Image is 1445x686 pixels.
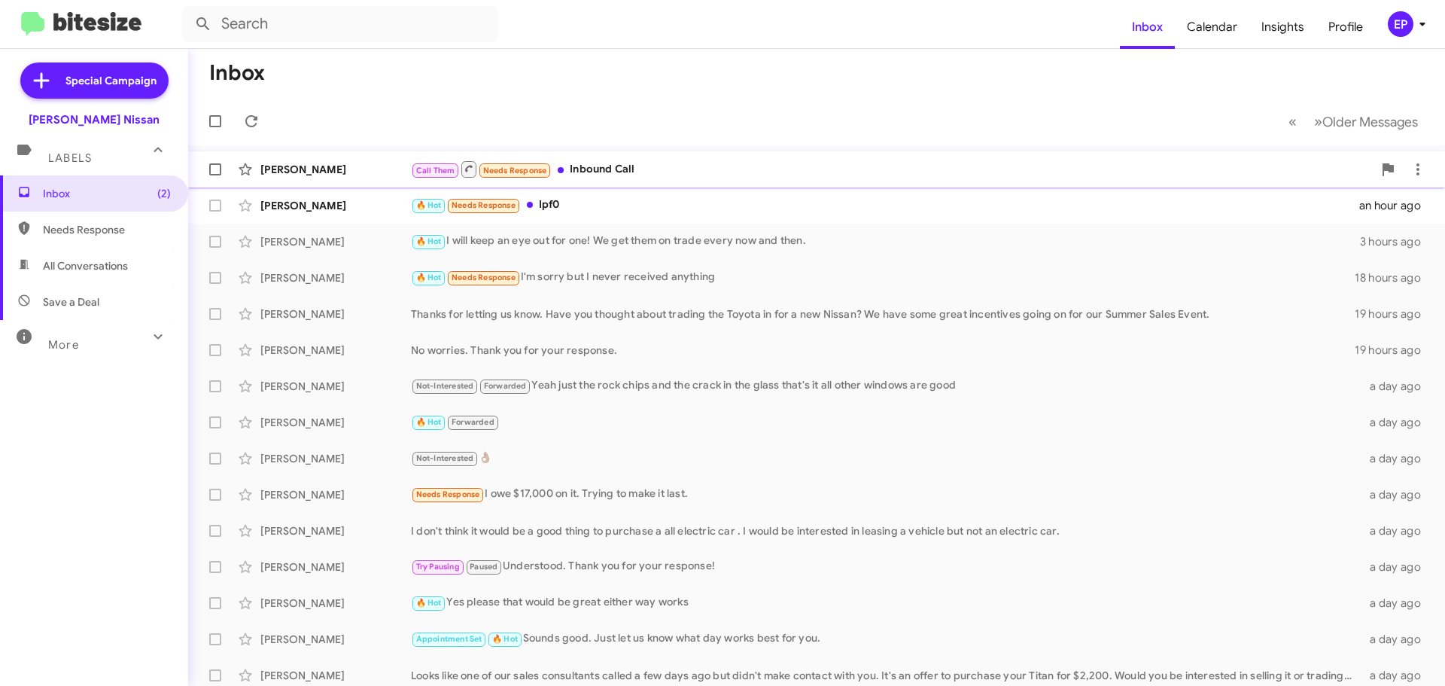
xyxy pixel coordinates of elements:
[260,234,411,249] div: [PERSON_NAME]
[1361,523,1433,538] div: a day ago
[29,112,160,127] div: [PERSON_NAME] Nissan
[416,489,480,499] span: Needs Response
[48,151,92,165] span: Labels
[416,236,442,246] span: 🔥 Hot
[411,450,1361,467] div: 👌🏽
[411,306,1355,322] div: Thanks for letting us know. Have you thought about trading the Toyota in for a new Nissan? We hav...
[411,668,1361,683] div: Looks like one of our sales consultants called a few days ago but didn't make contact with you. I...
[411,558,1361,575] div: Understood. Thank you for your response!
[48,338,79,352] span: More
[260,343,411,358] div: [PERSON_NAME]
[1355,270,1433,285] div: 18 hours ago
[480,380,530,394] span: Forwarded
[1388,11,1413,37] div: EP
[411,486,1361,503] div: I owe $17,000 on it. Trying to make it last.
[416,634,482,644] span: Appointment Set
[1361,596,1433,611] div: a day ago
[1375,11,1428,37] button: EP
[411,269,1355,286] div: I'm sorry but I never received anything
[470,562,497,572] span: Paused
[1360,234,1433,249] div: 3 hours ago
[260,487,411,502] div: [PERSON_NAME]
[1361,632,1433,647] div: a day ago
[20,63,169,99] a: Special Campaign
[43,294,99,309] span: Save a Deal
[411,160,1373,178] div: Inbound Call
[43,258,128,273] span: All Conversations
[411,594,1361,611] div: Yes please that would be great either way works
[260,198,411,213] div: [PERSON_NAME]
[65,73,157,88] span: Special Campaign
[260,379,411,394] div: [PERSON_NAME]
[260,596,411,611] div: [PERSON_NAME]
[1120,5,1175,49] a: Inbox
[260,668,411,683] div: [PERSON_NAME]
[411,343,1355,358] div: No worries. Thank you for your response.
[260,559,411,575] div: [PERSON_NAME]
[260,270,411,285] div: [PERSON_NAME]
[182,6,498,42] input: Search
[452,200,516,210] span: Needs Response
[1288,112,1297,131] span: «
[1316,5,1375,49] a: Profile
[416,598,442,608] span: 🔥 Hot
[416,273,442,282] span: 🔥 Hot
[260,306,411,322] div: [PERSON_NAME]
[1249,5,1316,49] a: Insights
[416,417,442,427] span: 🔥 Hot
[1279,106,1306,137] button: Previous
[1361,559,1433,575] div: a day ago
[1305,106,1427,137] button: Next
[1355,306,1433,322] div: 19 hours ago
[1361,415,1433,430] div: a day ago
[411,233,1360,250] div: I will keep an eye out for one! We get them on trade every now and then.
[43,222,171,237] span: Needs Response
[483,166,547,175] span: Needs Response
[1175,5,1249,49] a: Calendar
[260,451,411,466] div: [PERSON_NAME]
[260,415,411,430] div: [PERSON_NAME]
[260,523,411,538] div: [PERSON_NAME]
[411,377,1361,395] div: Yeah just the rock chips and the crack in the glass that's it all other windows are good
[1355,343,1433,358] div: 19 hours ago
[411,523,1361,538] div: I don't think it would be a good thing to purchase a all electric car . I would be interested in ...
[209,61,265,85] h1: Inbox
[452,273,516,282] span: Needs Response
[1280,106,1427,137] nav: Page navigation example
[1314,112,1322,131] span: »
[416,200,442,210] span: 🔥 Hot
[416,453,474,463] span: Not-Interested
[1361,451,1433,466] div: a day ago
[1361,487,1433,502] div: a day ago
[492,634,518,644] span: 🔥 Hot
[416,381,474,391] span: Not-Interested
[1361,379,1433,394] div: a day ago
[1359,198,1433,213] div: an hour ago
[260,632,411,647] div: [PERSON_NAME]
[416,166,455,175] span: Call Them
[411,197,1359,214] div: Ipf0
[448,416,497,430] span: Forwarded
[43,186,171,201] span: Inbox
[411,630,1361,648] div: Sounds good. Just let us know what day works best for you.
[416,562,460,572] span: Try Pausing
[260,162,411,177] div: [PERSON_NAME]
[157,186,171,201] span: (2)
[1322,114,1418,130] span: Older Messages
[1361,668,1433,683] div: a day ago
